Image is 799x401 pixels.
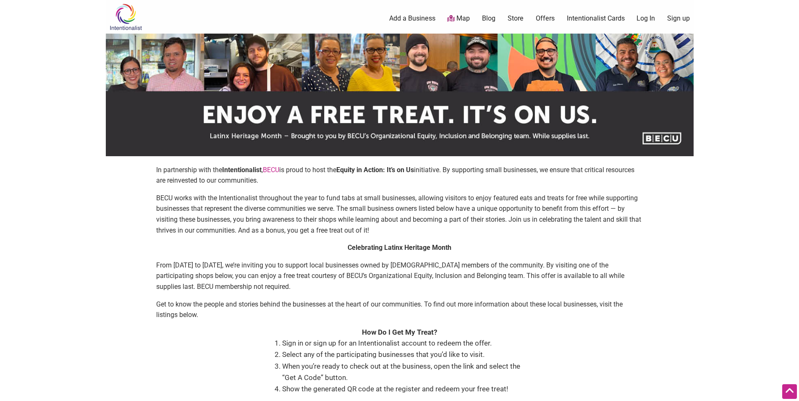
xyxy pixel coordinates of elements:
a: Add a Business [389,14,435,23]
li: Select any of the participating businesses that you’d like to visit. [282,349,526,360]
a: Store [508,14,524,23]
a: Log In [637,14,655,23]
li: Show the generated QR code at the register and redeem your free treat! [282,383,526,395]
p: In partnership with the , is proud to host the initiative. By supporting small businesses, we ens... [156,165,643,186]
img: Intentionalist [106,3,146,31]
p: BECU works with the Intentionalist throughout the year to fund tabs at small businesses, allowing... [156,193,643,236]
a: Sign up [667,14,690,23]
a: Map [447,14,470,24]
a: Offers [536,14,555,23]
li: Sign in or sign up for an Intentionalist account to redeem the offer. [282,338,526,349]
a: BECU [263,166,279,174]
strong: How Do I Get My Treat? [362,328,437,336]
p: Get to know the people and stories behind the businesses at the heart of our communities. To find... [156,299,643,320]
p: From [DATE] to [DATE], we’re inviting you to support local businesses owned by [DEMOGRAPHIC_DATA]... [156,260,643,292]
img: sponsor logo [106,34,694,156]
div: Scroll Back to Top [782,384,797,399]
strong: Celebrating Latinx Heritage Month [348,244,451,252]
li: When you’re ready to check out at the business, open the link and select the “Get A Code” button. [282,361,526,383]
a: Intentionalist Cards [567,14,625,23]
a: Blog [482,14,495,23]
strong: Equity in Action: It’s on Us [336,166,414,174]
strong: Intentionalist [222,166,262,174]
